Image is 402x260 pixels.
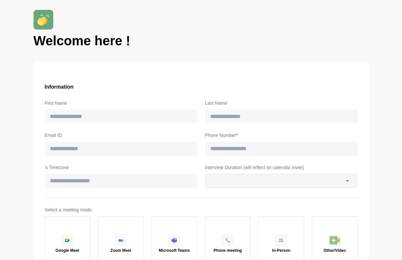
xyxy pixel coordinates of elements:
[45,163,197,171] label: 's Timezone
[214,249,242,252] p: Phone meeting
[272,249,290,252] p: In-Person
[323,249,346,252] p: Other/Video
[45,131,197,139] label: Email ID
[45,99,197,107] label: First Name
[205,163,358,171] label: Interview Duration (will reflect on calendar invite)
[110,249,131,252] p: Zoom Meet
[56,249,79,252] p: Google Meet
[159,249,190,252] p: Microsoft Teams
[205,99,358,107] label: Last Name
[34,32,369,49] h1: Welcome here !
[45,83,358,91] h3: Information
[45,206,358,214] label: Select a meeting mode
[205,131,358,139] label: Phone Number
